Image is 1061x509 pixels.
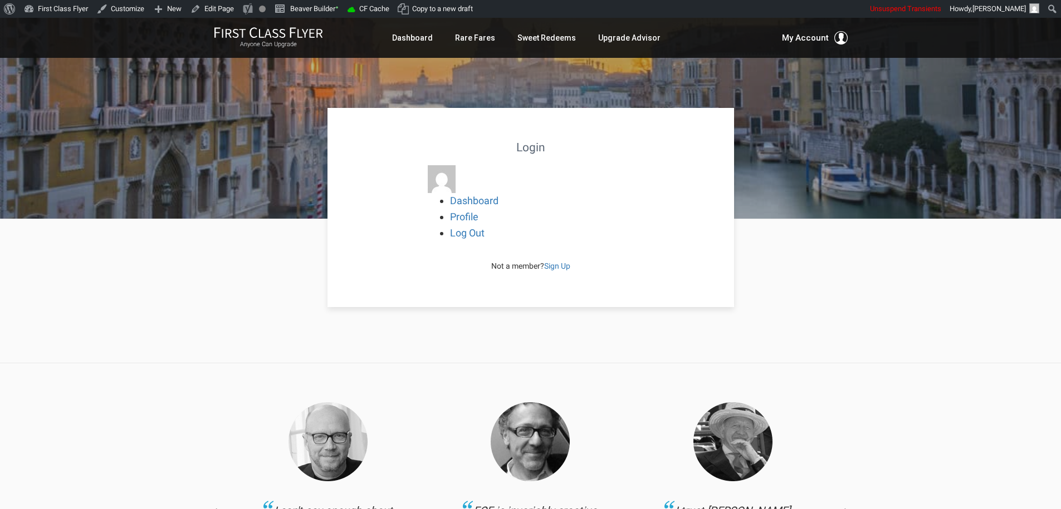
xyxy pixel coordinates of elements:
a: Upgrade Advisor [598,28,661,48]
strong: Login [516,141,545,154]
span: Not a member? [491,261,570,270]
a: Dashboard [392,28,433,48]
a: Profile [450,211,478,223]
img: Collins.png [693,402,772,481]
button: My Account [782,31,848,45]
img: Haggis-v2.png [289,402,368,481]
span: [PERSON_NAME] [972,4,1026,13]
a: Sign Up [544,261,570,270]
span: • [335,2,339,13]
a: First Class FlyerAnyone Can Upgrade [214,27,323,49]
span: My Account [782,31,829,45]
a: Dashboard [450,195,498,206]
img: Thomas.png [491,402,570,481]
span: Unsuspend Transients [870,4,941,13]
a: Sweet Redeems [517,28,576,48]
small: Anyone Can Upgrade [214,41,323,48]
img: First Class Flyer [214,27,323,38]
a: Log Out [450,227,485,239]
a: Rare Fares [455,28,495,48]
